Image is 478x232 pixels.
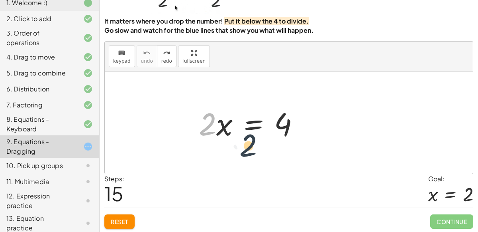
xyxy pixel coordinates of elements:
[428,174,473,184] div: Goal:
[6,52,71,62] div: 4. Drag to move
[83,218,93,228] i: Task not started.
[83,119,93,129] i: Task finished and correct.
[143,48,151,58] i: undo
[6,177,71,186] div: 11. Multimedia
[182,58,206,64] span: fullscreen
[83,33,93,43] i: Task finished and correct.
[6,137,71,156] div: 9. Equations - Dragging
[6,14,71,24] div: 2. Click to add
[83,100,93,110] i: Task finished and correct.
[157,46,176,67] button: redoredo
[141,58,153,64] span: undo
[6,161,71,171] div: 10. Pick up groups
[6,191,71,210] div: 12. Expression practice
[83,161,93,171] i: Task not started.
[83,196,93,206] i: Task not started.
[83,52,93,62] i: Task finished and correct.
[6,100,71,110] div: 7. Factoring
[83,84,93,94] i: Task finished and correct.
[6,115,71,134] div: 8. Equations - Keyboard
[104,174,124,183] label: Steps:
[137,46,157,67] button: undoundo
[161,58,172,64] span: redo
[109,46,135,67] button: keyboardkeypad
[83,14,93,24] i: Task finished and correct.
[118,48,125,58] i: keyboard
[163,48,170,58] i: redo
[104,214,135,229] button: Reset
[178,46,210,67] button: fullscreen
[104,17,223,25] strong: It matters where you drop the number!
[83,142,93,151] i: Task started.
[6,84,71,94] div: 6. Distribution
[6,28,71,48] div: 3. Order of operations
[83,177,93,186] i: Task not started.
[224,17,309,25] strong: Put it below the 4 to divide.
[111,218,128,225] span: Reset
[104,26,313,34] strong: Go slow and watch for the blue lines that show you what will happen.
[6,68,71,78] div: 5. Drag to combine
[83,68,93,78] i: Task finished and correct.
[104,181,123,206] span: 15
[113,58,131,64] span: keypad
